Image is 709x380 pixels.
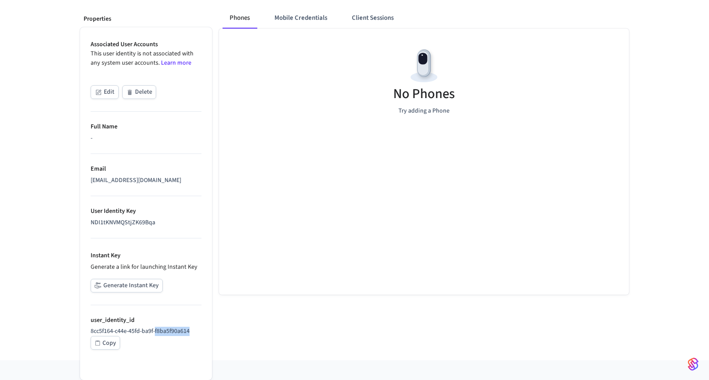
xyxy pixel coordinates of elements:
[122,85,156,99] button: Delete
[688,357,698,371] img: SeamLogoGradient.69752ec5.svg
[91,327,201,336] p: 8cc5f164-c44e-45fd-ba9f-f8ba5f90a614
[91,218,201,227] div: NDI1tKNVMQStjZK69Bqa
[91,49,201,68] p: This user identity is not associated with any system user accounts.
[91,176,201,185] div: [EMAIL_ADDRESS][DOMAIN_NAME]
[91,263,201,272] p: Generate a link for launching Instant Key
[84,15,208,24] p: Properties
[91,207,201,216] p: User Identity Key
[398,106,450,116] p: Try adding a Phone
[393,85,455,103] h5: No Phones
[91,40,201,49] p: Associated User Accounts
[91,134,201,143] div: -
[404,46,444,86] img: Devices Empty State
[91,279,163,292] button: Generate Instant Key
[102,338,116,349] div: Copy
[91,85,119,99] button: Edit
[91,316,201,325] p: user_identity_id
[91,251,201,260] p: Instant Key
[91,336,120,350] button: Copy
[267,7,334,29] button: Mobile Credentials
[345,7,401,29] button: Client Sessions
[161,58,191,67] a: Learn more
[223,7,257,29] button: Phones
[91,164,201,174] p: Email
[91,122,201,132] p: Full Name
